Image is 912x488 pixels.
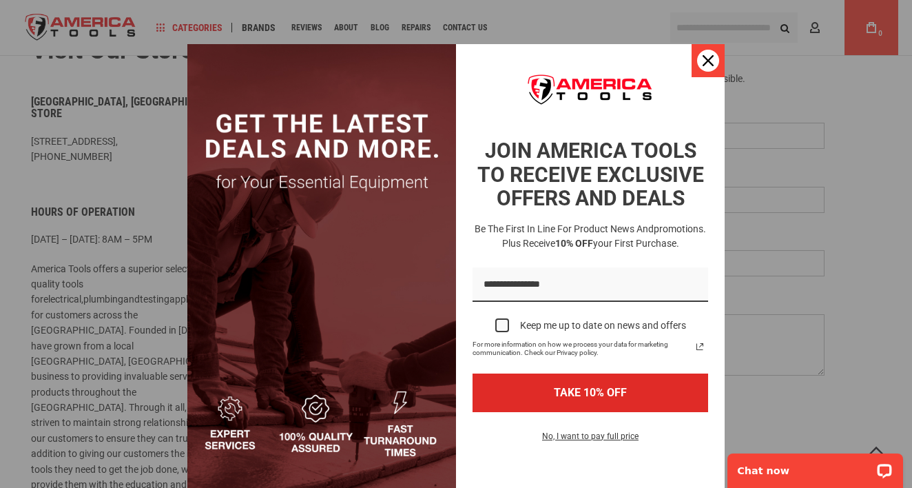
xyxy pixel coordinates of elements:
[502,223,707,249] span: promotions. Plus receive your first purchase.
[555,238,593,249] strong: 10% OFF
[692,44,725,77] button: Close
[718,445,912,488] iframe: LiveChat chat widget
[531,429,650,452] button: No, I want to pay full price
[477,139,704,210] strong: JOIN AMERICA TOOLS TO RECEIVE EXCLUSIVE OFFERS AND DEALS
[470,222,711,251] h3: Be the first in line for product news and
[703,55,714,66] svg: close icon
[473,374,708,411] button: TAKE 10% OFF
[473,340,692,357] span: For more information on how we process your data for marketing communication. Check our Privacy p...
[692,338,708,355] a: Read our Privacy Policy
[473,267,708,303] input: Email field
[520,320,686,332] div: Keep me up to date on news and offers
[692,338,708,355] svg: link icon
